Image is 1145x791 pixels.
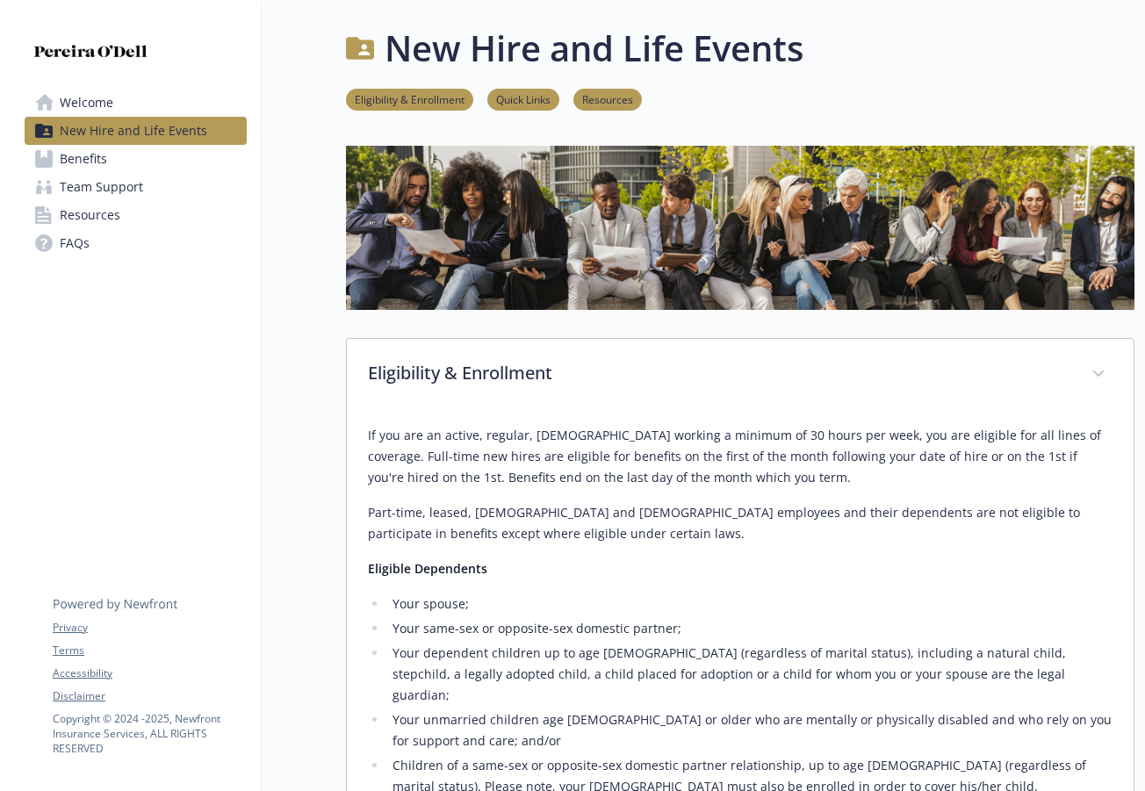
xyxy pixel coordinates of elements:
[25,89,247,117] a: Welcome
[53,643,246,658] a: Terms
[25,201,247,229] a: Resources
[387,643,1113,706] li: Your dependent children up to age [DEMOGRAPHIC_DATA] (regardless of marital status), including a ...
[60,201,120,229] span: Resources
[60,229,90,257] span: FAQs
[346,146,1134,310] img: new hire page banner
[346,90,473,107] a: Eligibility & Enrollment
[387,593,1113,615] li: Your spouse;
[60,173,143,201] span: Team Support
[25,173,247,201] a: Team Support
[368,560,487,577] strong: Eligible Dependents
[368,502,1113,544] p: Part-time, leased, [DEMOGRAPHIC_DATA] and [DEMOGRAPHIC_DATA] employees and their dependents are n...
[60,145,107,173] span: Benefits
[368,425,1113,488] p: If you are an active, regular, [DEMOGRAPHIC_DATA] working a minimum of 30 hours per week, you are...
[387,709,1113,751] li: Your unmarried children age [DEMOGRAPHIC_DATA] or older who are mentally or physically disabled a...
[347,339,1134,411] div: Eligibility & Enrollment
[487,90,559,107] a: Quick Links
[385,22,803,75] h1: New Hire and Life Events
[60,89,113,117] span: Welcome
[573,90,642,107] a: Resources
[25,229,247,257] a: FAQs
[25,117,247,145] a: New Hire and Life Events
[53,688,246,704] a: Disclaimer
[53,711,246,756] p: Copyright © 2024 - 2025 , Newfront Insurance Services, ALL RIGHTS RESERVED
[60,117,207,145] span: New Hire and Life Events
[53,665,246,681] a: Accessibility
[25,145,247,173] a: Benefits
[368,360,1070,386] p: Eligibility & Enrollment
[53,620,246,636] a: Privacy
[387,618,1113,639] li: Your same-sex or opposite-sex domestic partner;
